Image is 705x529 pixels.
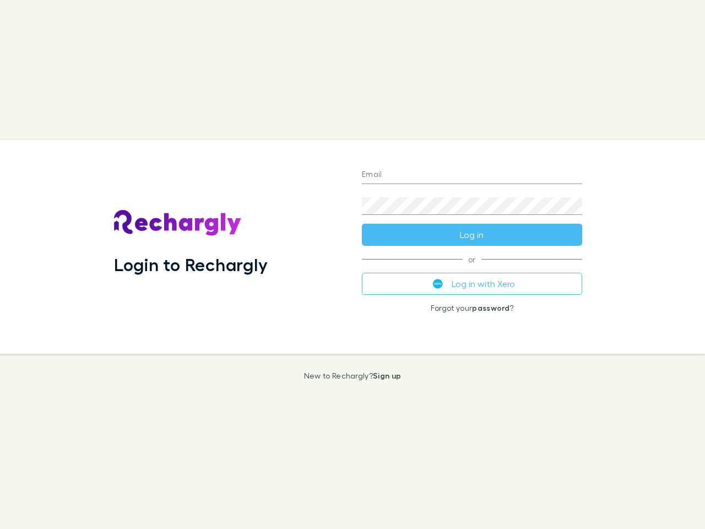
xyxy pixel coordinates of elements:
button: Log in with Xero [362,273,582,295]
p: New to Rechargly? [304,371,402,380]
h1: Login to Rechargly [114,254,268,275]
p: Forgot your ? [362,304,582,312]
a: Sign up [373,371,401,380]
img: Xero's logo [433,279,443,289]
a: password [472,303,509,312]
img: Rechargly's Logo [114,210,242,236]
button: Log in [362,224,582,246]
span: or [362,259,582,260]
